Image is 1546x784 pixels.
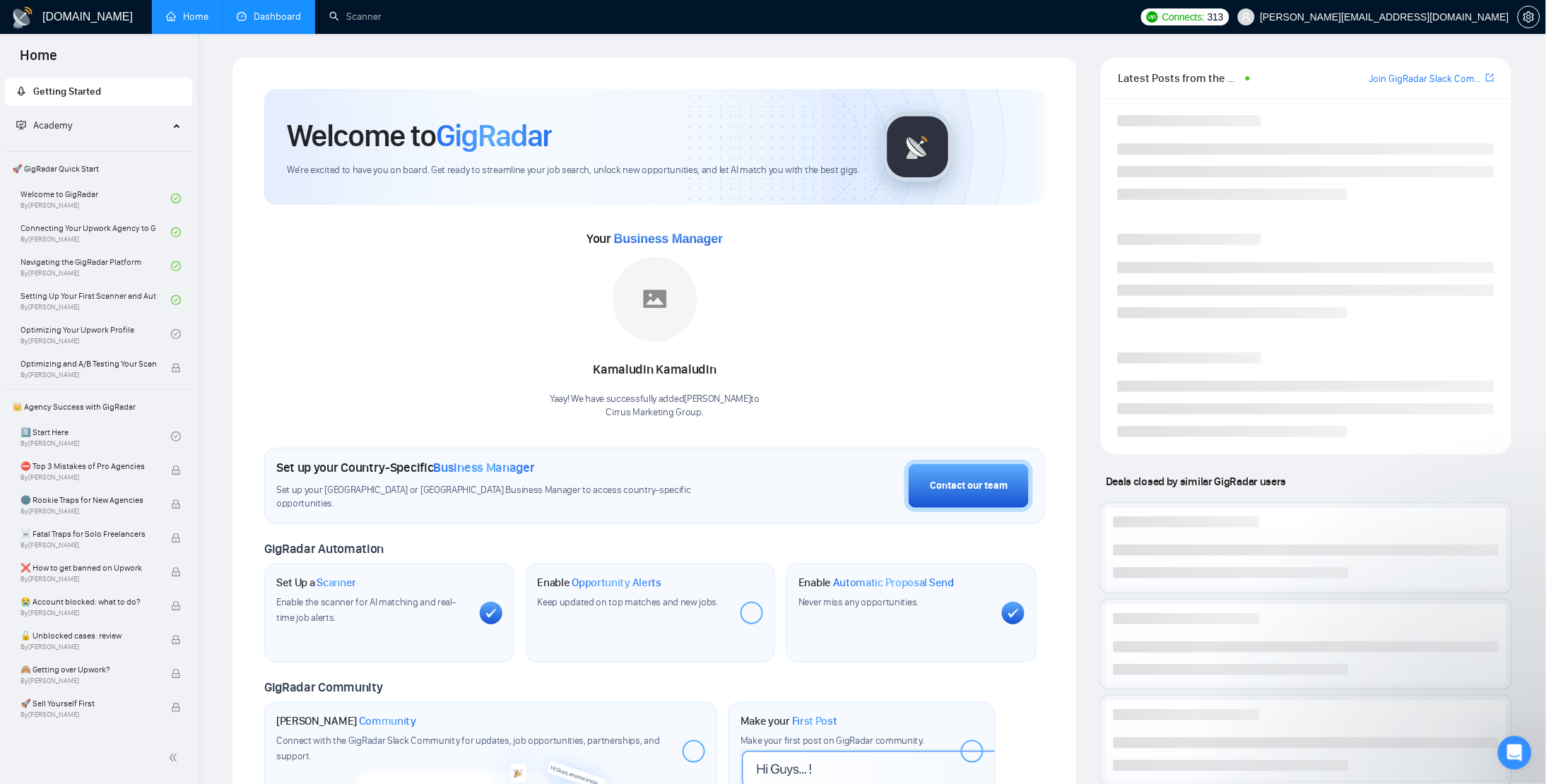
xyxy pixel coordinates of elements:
[614,232,723,246] span: Business Manager
[20,473,156,482] span: By [PERSON_NAME]
[287,164,860,177] span: We're excited to have you on board. Get ready to streamline your job search, unlock new opportuni...
[1518,11,1540,23] span: setting
[276,735,660,762] span: Connect with the GigRadar Slack Community for updates, job opportunities, partnerships, and support.
[904,460,1033,512] button: Contact our team
[20,357,156,371] span: Optimizing and A/B Testing Your Scanner for Better Results
[171,295,181,305] span: check-circle
[1162,9,1205,25] span: Connects:
[33,85,101,97] span: Getting Started
[171,363,181,373] span: lock
[171,669,181,679] span: lock
[930,478,1008,494] div: Contact our team
[5,78,192,106] li: Getting Started
[11,6,34,29] img: logo
[1100,469,1292,494] span: Deals closed by similar GigRadar users
[6,155,191,183] span: 🚀 GigRadar Quick Start
[171,635,181,645] span: lock
[20,541,156,550] span: By [PERSON_NAME]
[20,677,156,685] span: By [PERSON_NAME]
[538,576,662,590] h1: Enable
[171,533,181,543] span: lock
[33,119,72,131] span: Academy
[329,11,382,23] a: searchScanner
[20,285,171,316] a: Setting Up Your First Scanner and Auto-BidderBy[PERSON_NAME]
[276,714,416,728] h1: [PERSON_NAME]
[166,11,208,23] a: homeHome
[264,679,383,695] span: GigRadar Community
[1147,11,1158,23] img: upwork-logo.png
[20,493,156,507] span: 🌚 Rookie Traps for New Agencies
[798,576,954,590] h1: Enable
[20,711,156,719] span: By [PERSON_NAME]
[20,575,156,583] span: By [PERSON_NAME]
[740,735,924,747] span: Make your first post on GigRadar community.
[171,703,181,713] span: lock
[20,507,156,516] span: By [PERSON_NAME]
[20,251,171,282] a: Navigating the GigRadar PlatformBy[PERSON_NAME]
[1518,11,1540,23] a: setting
[572,576,661,590] span: Opportunity Alerts
[276,460,535,475] h1: Set up your Country-Specific
[1498,736,1532,770] iframe: Intercom live chat
[317,576,356,590] span: Scanner
[550,406,760,420] p: Cirrus Marketing Group .
[171,227,181,237] span: check-circle
[550,358,760,382] div: Kamaludin Kamaludin
[436,117,552,155] span: GigRadar
[833,576,954,590] span: Automatic Proposal Send
[1369,71,1483,87] a: Join GigRadar Slack Community
[276,484,731,511] span: Set up your [GEOGRAPHIC_DATA] or [GEOGRAPHIC_DATA] Business Manager to access country-specific op...
[20,319,171,350] a: Optimizing Your Upwork ProfileBy[PERSON_NAME]
[20,217,171,248] a: Connecting Your Upwork Agency to GigRadarBy[PERSON_NAME]
[1208,9,1223,25] span: 313
[171,567,181,577] span: lock
[613,257,697,342] img: placeholder.png
[20,730,156,744] span: ⚡ Win in 5 Minutes
[171,194,181,203] span: check-circle
[20,421,171,452] a: 1️⃣ Start HereBy[PERSON_NAME]
[20,183,171,214] a: Welcome to GigRadarBy[PERSON_NAME]
[586,231,723,247] span: Your
[171,432,181,441] span: check-circle
[798,596,919,608] span: Never miss any opportunities.
[538,596,719,608] span: Keep updated on top matches and new jobs.
[1241,12,1251,22] span: user
[8,45,69,75] span: Home
[168,751,182,765] span: double-left
[16,119,72,131] span: Academy
[276,596,456,624] span: Enable the scanner for AI matching and real-time job alerts.
[359,714,416,728] span: Community
[171,499,181,509] span: lock
[20,663,156,677] span: 🙈 Getting over Upwork?
[16,120,26,130] span: fund-projection-screen
[1486,72,1494,83] span: export
[276,576,356,590] h1: Set Up a
[740,714,837,728] h1: Make your
[883,112,953,182] img: gigradar-logo.png
[20,459,156,473] span: ⛔ Top 3 Mistakes of Pro Agencies
[434,460,535,475] span: Business Manager
[20,643,156,651] span: By [PERSON_NAME]
[171,465,181,475] span: lock
[171,329,181,339] span: check-circle
[20,696,156,711] span: 🚀 Sell Yourself First
[171,601,181,611] span: lock
[171,261,181,271] span: check-circle
[20,609,156,617] span: By [PERSON_NAME]
[20,561,156,575] span: ❌ How to get banned on Upwork
[792,714,837,728] span: First Post
[1518,6,1540,28] button: setting
[20,371,156,379] span: By [PERSON_NAME]
[237,11,301,23] a: dashboardDashboard
[6,393,191,421] span: 👑 Agency Success with GigRadar
[16,86,26,96] span: rocket
[20,595,156,609] span: 😭 Account blocked: what to do?
[20,629,156,643] span: 🔓 Unblocked cases: review
[550,393,760,420] div: Yaay! We have successfully added [PERSON_NAME] to
[1118,69,1241,87] span: Latest Posts from the GigRadar Community
[287,117,552,155] h1: Welcome to
[20,527,156,541] span: ☠️ Fatal Traps for Solo Freelancers
[1486,71,1494,85] a: export
[264,541,384,557] span: GigRadar Automation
